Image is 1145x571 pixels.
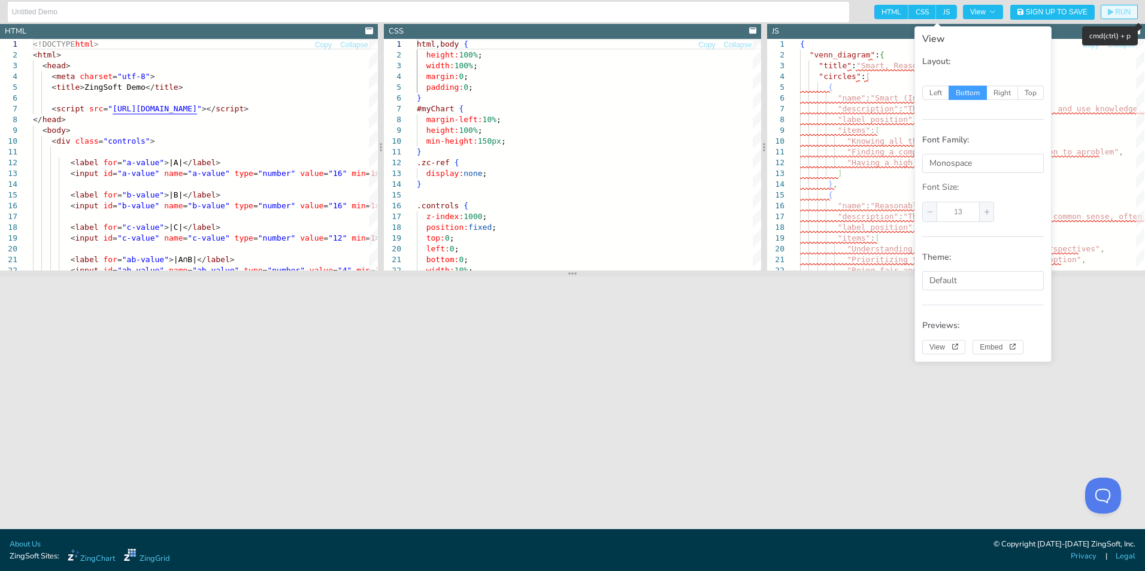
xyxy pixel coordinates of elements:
[75,233,98,242] span: input
[1089,31,1131,41] span: cmd(ctrl) + p
[323,201,328,210] span: =
[426,61,454,70] span: width:
[445,233,450,242] span: 0
[197,104,202,113] span: "
[929,157,972,169] span: Monospace
[300,169,323,178] span: value
[117,223,122,232] span: =
[767,39,784,50] div: 1
[47,61,65,70] span: head
[328,169,347,178] span: "16"
[767,82,784,93] div: 5
[150,72,155,81] span: >
[464,169,482,178] span: none
[192,158,216,167] span: label
[84,83,146,92] span: ZingSoft Demo
[146,83,155,92] span: </
[477,126,482,135] span: ;
[33,115,43,124] span: </
[253,169,258,178] span: =
[164,201,183,210] span: name
[384,211,401,222] div: 17
[767,147,784,157] div: 11
[477,136,501,145] span: 150px
[767,201,784,211] div: 16
[838,126,871,135] span: "items"
[164,169,183,178] span: name
[417,158,450,167] span: .zc-ref
[767,136,784,147] div: 10
[482,212,487,221] span: ;
[113,169,117,178] span: =
[103,223,117,232] span: for
[767,244,784,254] div: 20
[856,61,992,70] span: "Smart, Reasonable, and Wise"
[417,104,455,113] span: #myChart
[922,181,1044,193] p: Font Size:
[473,61,478,70] span: ;
[103,190,117,199] span: for
[767,50,784,60] div: 2
[352,169,365,178] span: min
[828,190,833,199] span: {
[94,40,99,48] span: >
[164,233,183,242] span: name
[340,40,369,51] button: Collapse
[75,40,93,48] span: html
[767,60,784,71] div: 3
[1107,41,1135,48] span: Collapse
[61,115,66,124] span: >
[117,72,150,81] span: "utf-8"
[117,158,122,167] span: =
[103,104,108,113] span: =
[117,169,159,178] span: "a-value"
[454,158,459,167] span: {
[871,201,965,210] span: "Reasonable (Logic)"
[66,126,71,135] span: >
[838,223,913,232] span: "label_position"
[366,169,371,178] span: =
[33,50,38,59] span: <
[71,158,75,167] span: <
[75,158,98,167] span: label
[459,50,477,59] span: 100%
[767,190,784,201] div: 15
[1101,5,1138,19] button: RUN
[56,136,70,145] span: div
[426,136,477,145] span: min-height:
[71,190,75,199] span: <
[75,136,98,145] span: class
[767,125,784,136] div: 9
[1115,8,1131,16] span: RUN
[871,233,876,242] span: :
[459,72,464,81] span: 0
[459,126,477,135] span: 100%
[103,169,113,178] span: id
[899,212,904,221] span: :
[1082,147,1119,156] span: problem"
[384,201,401,211] div: 16
[244,104,249,113] span: >
[767,233,784,244] div: 19
[838,233,871,242] span: "items"
[253,233,258,242] span: =
[417,180,422,189] span: }
[426,72,459,81] span: margin:
[33,40,75,48] span: <!DOCTYPE
[315,41,332,48] span: Copy
[949,86,987,100] span: Bottom
[435,40,440,48] span: ,
[767,179,784,190] div: 14
[772,26,779,37] div: JS
[117,233,159,242] span: "c-value"
[192,223,216,232] span: label
[122,190,164,199] span: "b-value"
[833,180,838,189] span: ,
[384,233,401,244] div: 19
[800,40,805,48] span: {
[440,40,459,48] span: body
[922,56,1044,68] p: Layout:
[384,71,401,82] div: 4
[216,104,244,113] span: script
[187,233,229,242] span: "c-value"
